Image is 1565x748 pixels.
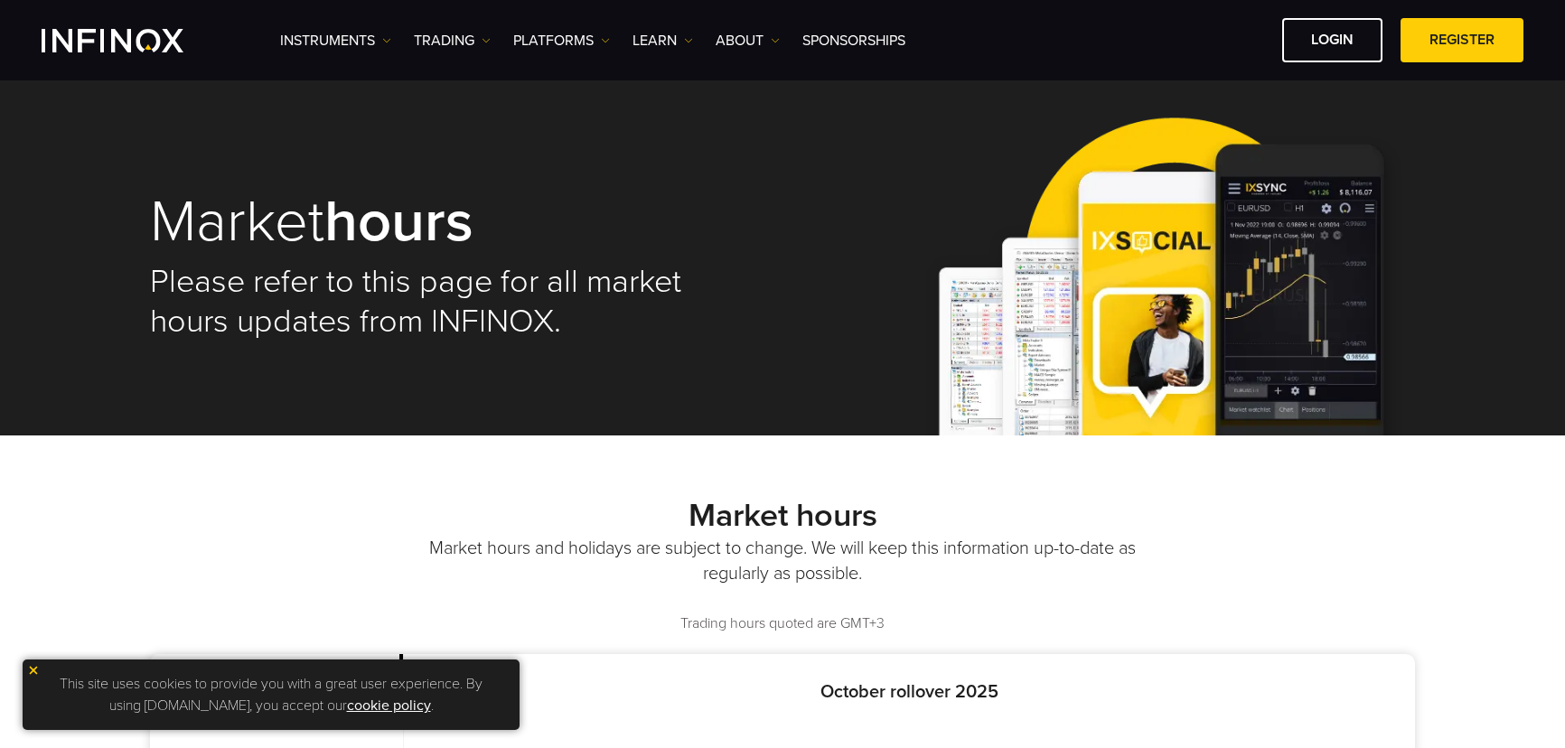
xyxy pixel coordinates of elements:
a: REGISTER [1401,18,1523,62]
p: Market hours and holidays are subject to change. We will keep this information up-to-date as regu... [426,536,1139,586]
a: INFINOX Logo [42,29,226,52]
h1: Market [150,192,757,253]
a: SPONSORSHIPS [802,30,905,51]
a: PLATFORMS [513,30,610,51]
strong: Market hours [689,496,877,535]
a: TRADING [414,30,491,51]
p: Trading hours quoted are GMT+3 [150,613,1415,634]
h2: Please refer to this page for all market hours updates from INFINOX. [150,262,757,341]
strong: October rollover 2025 [820,681,998,703]
a: cookie policy [347,697,431,715]
p: This site uses cookies to provide you with a great user experience. By using [DOMAIN_NAME], you a... [32,669,511,721]
img: yellow close icon [27,664,40,677]
a: LOGIN [1282,18,1382,62]
a: Learn [633,30,693,51]
a: ABOUT [716,30,780,51]
a: Instruments [280,30,391,51]
strong: hours [324,186,473,257]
